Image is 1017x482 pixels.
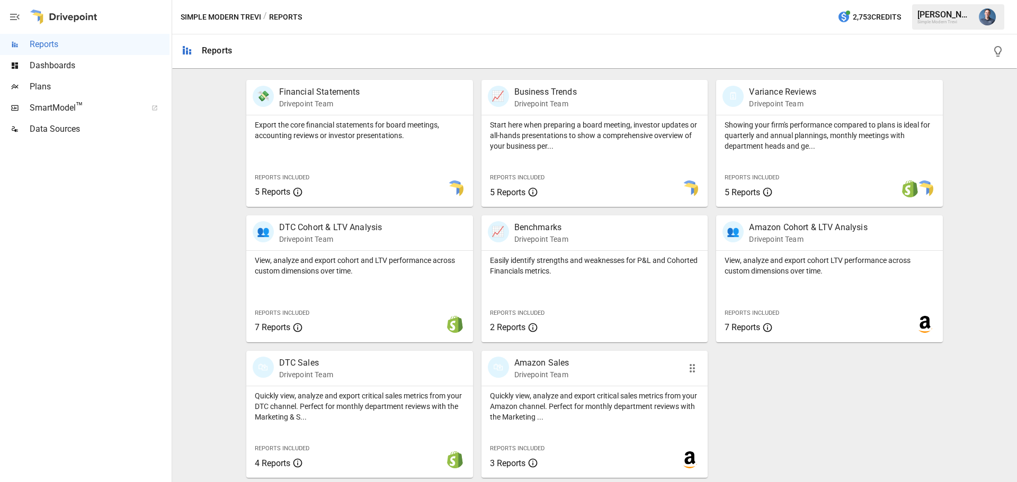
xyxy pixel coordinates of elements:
[279,357,333,369] p: DTC Sales
[853,11,901,24] span: 2,753 Credits
[30,80,169,93] span: Plans
[979,8,996,25] img: Mike Beckham
[255,120,465,141] p: Export the core financial statements for board meetings, accounting reviews or investor presentat...
[725,310,779,316] span: Reports Included
[749,86,816,98] p: Variance Reviews
[279,369,333,380] p: Drivepoint Team
[749,221,867,234] p: Amazon Cohort & LTV Analysis
[490,174,545,181] span: Reports Included
[202,46,232,56] div: Reports
[447,451,463,468] img: shopify
[490,322,525,332] span: 2 Reports
[255,458,290,468] span: 4 Reports
[30,38,169,51] span: Reports
[255,187,290,197] span: 5 Reports
[681,180,698,197] img: smart model
[725,187,760,197] span: 5 Reports
[263,11,267,24] div: /
[973,2,1002,32] button: Mike Beckham
[279,86,360,98] p: Financial Statements
[490,390,700,422] p: Quickly view, analyze and export critical sales metrics from your Amazon channel. Perfect for mon...
[255,390,465,422] p: Quickly view, analyze and export critical sales metrics from your DTC channel. Perfect for monthl...
[490,187,525,197] span: 5 Reports
[76,100,83,113] span: ™
[725,120,934,151] p: Showing your firm's performance compared to plans is ideal for quarterly and annual plannings, mo...
[722,86,744,107] div: 🗓
[514,234,568,244] p: Drivepoint Team
[916,180,933,197] img: smart model
[181,11,261,24] button: Simple Modern Trevi
[490,255,700,276] p: Easily identify strengths and weaknesses for P&L and Cohorted Financials metrics.
[490,120,700,151] p: Start here when preparing a board meeting, investor updates or all-hands presentations to show a ...
[514,86,577,98] p: Business Trends
[916,316,933,333] img: amazon
[253,221,274,242] div: 👥
[514,369,569,380] p: Drivepoint Team
[255,445,309,452] span: Reports Included
[725,174,779,181] span: Reports Included
[917,20,973,24] div: Simple Modern Trevi
[488,221,509,242] div: 📈
[253,357,274,378] div: 🛍
[488,357,509,378] div: 🛍
[725,322,760,332] span: 7 Reports
[255,174,309,181] span: Reports Included
[514,221,568,234] p: Benchmarks
[30,102,140,114] span: SmartModel
[833,7,905,27] button: 2,753Credits
[749,234,867,244] p: Drivepoint Team
[514,98,577,109] p: Drivepoint Team
[490,445,545,452] span: Reports Included
[255,310,309,316] span: Reports Included
[255,322,290,332] span: 7 Reports
[255,255,465,276] p: View, analyze and export cohort and LTV performance across custom dimensions over time.
[749,98,816,109] p: Drivepoint Team
[722,221,744,242] div: 👥
[514,357,569,369] p: Amazon Sales
[488,86,509,107] div: 📈
[490,310,545,316] span: Reports Included
[279,221,382,234] p: DTC Cohort & LTV Analysis
[279,98,360,109] p: Drivepoint Team
[447,316,463,333] img: shopify
[30,123,169,135] span: Data Sources
[30,59,169,72] span: Dashboards
[917,10,973,20] div: [PERSON_NAME]
[681,451,698,468] img: amazon
[279,234,382,244] p: Drivepoint Team
[902,180,918,197] img: shopify
[725,255,934,276] p: View, analyze and export cohort LTV performance across custom dimensions over time.
[253,86,274,107] div: 💸
[490,458,525,468] span: 3 Reports
[447,180,463,197] img: smart model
